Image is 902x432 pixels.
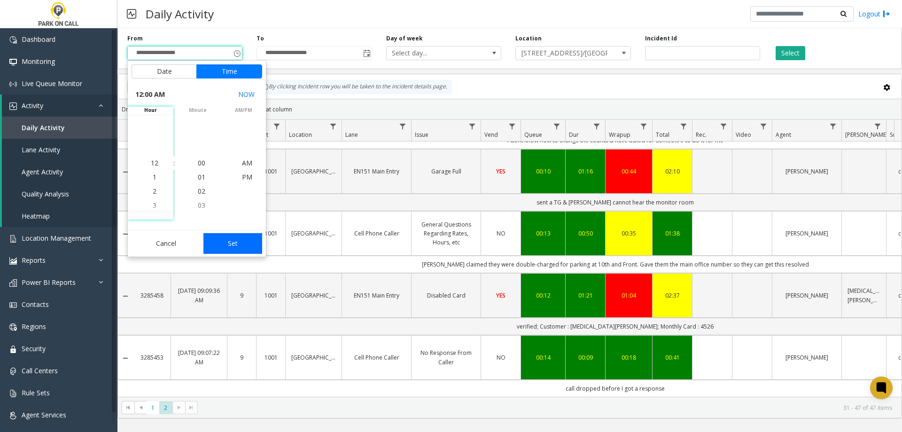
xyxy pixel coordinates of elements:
[397,120,409,133] a: Lane Filter Menu
[198,201,205,210] span: 03
[134,401,147,414] span: Go to the previous page
[417,167,475,176] a: Garage Full
[22,410,66,419] span: Agent Services
[232,47,242,60] span: Toggle popup
[203,233,263,254] button: Set
[22,322,46,331] span: Regions
[506,120,519,133] a: Vend Filter Menu
[2,139,117,161] a: Lane Activity
[22,123,65,132] span: Daily Activity
[127,34,143,43] label: From
[348,229,405,238] a: Cell Phone Caller
[127,2,136,25] img: pageIcon
[516,47,607,60] span: [STREET_ADDRESS]/[GEOGRAPHIC_DATA]
[177,348,221,366] a: [DATE] 09:07:22 AM
[717,120,730,133] a: Rec. Filter Menu
[262,353,280,362] a: 1001
[128,107,173,114] span: hour
[848,286,880,304] a: [MEDICAL_DATA][PERSON_NAME]
[9,323,17,331] img: 'icon'
[22,35,55,44] span: Dashboard
[139,291,165,300] a: 3285458
[22,101,43,110] span: Activity
[611,167,646,176] div: 00:44
[591,120,603,133] a: Dur Filter Menu
[122,401,134,414] span: Go to the first page
[871,120,884,133] a: Parker Filter Menu
[262,229,280,238] a: 1001
[571,229,599,238] a: 00:50
[776,46,805,60] button: Select
[387,47,478,60] span: Select day...
[289,131,312,139] span: Location
[497,353,505,361] span: NO
[487,229,515,238] a: NO
[9,279,17,287] img: 'icon'
[291,291,336,300] a: [GEOGRAPHIC_DATA]/[GEOGRAPHIC_DATA]
[118,354,133,362] a: Collapse Details
[611,229,646,238] a: 00:35
[638,120,650,133] a: Wrapup Filter Menu
[9,346,17,353] img: 'icon'
[22,388,50,397] span: Rule Sets
[348,167,405,176] a: EN151 Main Entry
[658,167,686,176] a: 02:10
[262,167,280,176] a: 1001
[9,58,17,66] img: 'icon'
[124,404,132,411] span: Go to the first page
[159,401,172,414] span: Page 2
[778,353,836,362] a: [PERSON_NAME]
[9,36,17,44] img: 'icon'
[9,235,17,243] img: 'icon'
[415,131,428,139] span: Issue
[141,2,218,25] h3: Daily Activity
[677,120,690,133] a: Total Filter Menu
[9,390,17,397] img: 'icon'
[22,256,46,265] span: Reports
[22,278,76,287] span: Power BI Reports
[9,257,17,265] img: 'icon'
[257,34,264,43] label: To
[487,167,515,176] a: YES
[22,212,50,220] span: Heatmap
[386,34,423,43] label: Day of week
[524,131,542,139] span: Queue
[22,79,82,88] span: Live Queue Monitor
[658,353,686,362] a: 00:41
[496,291,505,299] span: YES
[466,120,479,133] a: Issue Filter Menu
[327,120,340,133] a: Location Filter Menu
[147,401,159,414] span: Page 1
[527,229,560,238] a: 00:13
[137,404,145,411] span: Go to the previous page
[497,229,505,237] span: NO
[487,353,515,362] a: NO
[551,120,563,133] a: Queue Filter Menu
[484,131,498,139] span: Vend
[611,291,646,300] a: 01:04
[175,107,220,114] span: minute
[658,291,686,300] a: 02:37
[22,234,91,243] span: Location Management
[658,229,686,238] a: 01:38
[271,120,283,133] a: Lot Filter Menu
[845,131,888,139] span: [PERSON_NAME]
[345,131,358,139] span: Lane
[696,131,707,139] span: Rec.
[348,291,405,300] a: EN151 Main Entry
[198,187,205,196] span: 02
[9,412,17,419] img: 'icon'
[571,167,599,176] a: 01:16
[2,205,117,227] a: Heatmap
[417,220,475,247] a: General Questions Regarding Rates, Hours, etc
[9,301,17,309] img: 'icon'
[417,348,475,366] a: No Response From Caller
[135,88,165,101] span: 12:00 AM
